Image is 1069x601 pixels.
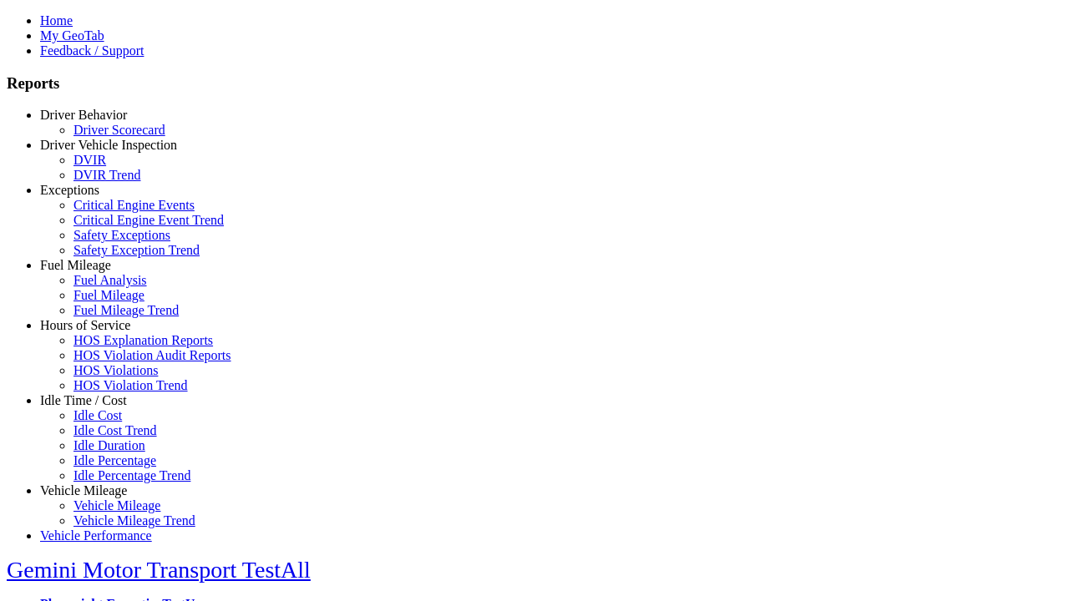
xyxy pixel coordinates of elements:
[7,74,1062,93] h3: Reports
[40,43,144,58] a: Feedback / Support
[73,513,195,528] a: Vehicle Mileage Trend
[73,273,147,287] a: Fuel Analysis
[40,108,127,122] a: Driver Behavior
[73,288,144,302] a: Fuel Mileage
[73,153,106,167] a: DVIR
[73,168,140,182] a: DVIR Trend
[73,378,188,392] a: HOS Violation Trend
[73,333,213,347] a: HOS Explanation Reports
[40,183,99,197] a: Exceptions
[73,213,224,227] a: Critical Engine Event Trend
[40,28,104,43] a: My GeoTab
[73,408,122,422] a: Idle Cost
[73,438,145,452] a: Idle Duration
[73,348,231,362] a: HOS Violation Audit Reports
[73,198,195,212] a: Critical Engine Events
[40,318,130,332] a: Hours of Service
[73,123,165,137] a: Driver Scorecard
[7,557,311,583] a: Gemini Motor Transport TestAll
[73,228,170,242] a: Safety Exceptions
[73,303,179,317] a: Fuel Mileage Trend
[73,243,200,257] a: Safety Exception Trend
[73,363,158,377] a: HOS Violations
[40,528,152,543] a: Vehicle Performance
[40,258,111,272] a: Fuel Mileage
[73,498,160,513] a: Vehicle Mileage
[73,453,156,467] a: Idle Percentage
[73,468,190,482] a: Idle Percentage Trend
[40,13,73,28] a: Home
[40,393,127,407] a: Idle Time / Cost
[40,138,177,152] a: Driver Vehicle Inspection
[40,483,127,497] a: Vehicle Mileage
[73,423,157,437] a: Idle Cost Trend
